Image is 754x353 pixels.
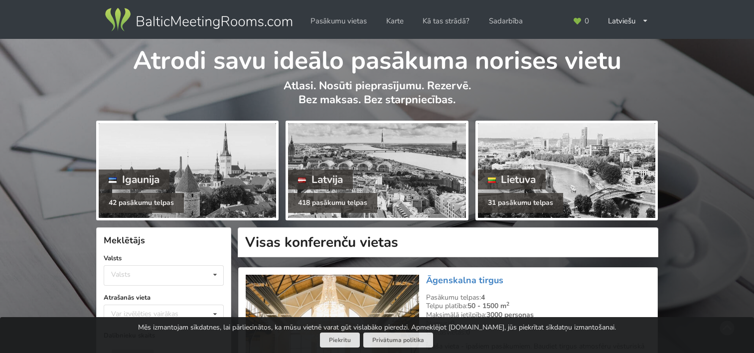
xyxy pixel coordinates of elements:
img: Baltic Meeting Rooms [103,6,294,34]
a: Pasākumu vietas [303,11,374,31]
div: Lietuva [478,170,546,189]
a: Kā tas strādā? [416,11,476,31]
a: Igaunija 42 pasākumu telpas [96,121,279,220]
a: Āgenskalna tirgus [426,274,503,286]
strong: 4 [481,293,485,302]
div: Latvija [288,170,353,189]
a: Latvija 418 pasākumu telpas [286,121,468,220]
div: 42 pasākumu telpas [99,193,184,213]
label: Valsts [104,253,224,263]
span: 0 [585,17,589,25]
p: Atlasi. Nosūti pieprasījumu. Rezervē. Bez maksas. Bez starpniecības. [96,79,658,117]
div: Igaunija [99,170,169,189]
button: Piekrītu [320,333,360,348]
div: Pasākumu telpas: [426,293,650,302]
strong: 50 - 1500 m [467,301,509,311]
strong: 3000 personas [486,310,534,320]
div: Latviešu [601,11,655,31]
sup: 2 [506,300,509,308]
div: 418 pasākumu telpas [288,193,377,213]
h1: Visas konferenču vietas [238,227,658,257]
div: Var izvēlēties vairākas [109,308,201,320]
a: Karte [379,11,411,31]
div: Telpu platība: [426,302,650,311]
a: Privātuma politika [363,333,433,348]
div: Valsts [111,270,131,279]
div: 31 pasākumu telpas [478,193,563,213]
a: Lietuva 31 pasākumu telpas [475,121,658,220]
a: Sadarbība [482,11,530,31]
h1: Atrodi savu ideālo pasākuma norises vietu [96,39,658,77]
div: Maksimālā ietilpība: [426,311,650,320]
span: Meklētājs [104,234,145,246]
label: Atrašanās vieta [104,293,224,303]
